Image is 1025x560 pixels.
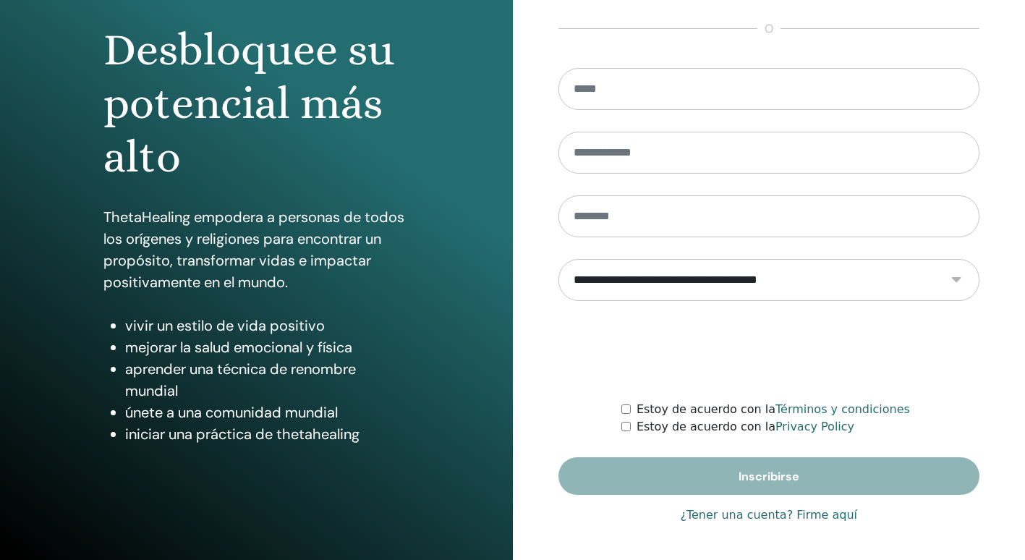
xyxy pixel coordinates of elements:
[775,420,854,433] a: Privacy Policy
[103,206,409,293] p: ThetaHealing empodera a personas de todos los orígenes y religiones para encontrar un propósito, ...
[125,402,409,423] li: únete a una comunidad mundial
[757,20,781,38] span: o
[680,506,857,524] a: ¿Tener una cuenta? Firme aquí
[659,323,879,379] iframe: reCAPTCHA
[637,401,910,418] label: Estoy de acuerdo con la
[775,402,910,416] a: Términos y condiciones
[125,358,409,402] li: aprender una técnica de renombre mundial
[125,423,409,445] li: iniciar una práctica de thetahealing
[637,418,854,436] label: Estoy de acuerdo con la
[103,23,409,184] h1: Desbloquee su potencial más alto
[125,336,409,358] li: mejorar la salud emocional y física
[125,315,409,336] li: vivir un estilo de vida positivo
